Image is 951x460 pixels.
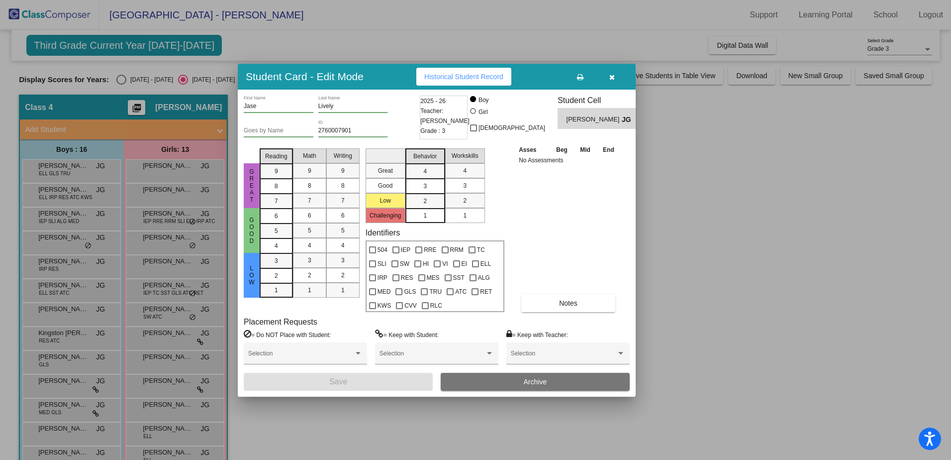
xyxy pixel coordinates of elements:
span: 7 [341,196,345,205]
span: Behavior [413,152,437,161]
span: 6 [308,211,311,220]
th: Mid [574,144,596,155]
span: 8 [308,181,311,190]
span: Good [247,217,256,244]
span: 6 [341,211,345,220]
span: TRU [429,286,442,298]
span: 4 [423,167,427,176]
td: No Assessments [516,155,621,165]
span: Grade : 3 [420,126,445,136]
span: HI [423,258,429,270]
span: 9 [308,166,311,175]
span: 2 [275,271,278,280]
label: Identifiers [366,228,400,237]
span: VI [442,258,448,270]
span: 3 [463,181,467,190]
span: 3 [308,256,311,265]
span: Archive [524,378,547,386]
span: 5 [308,226,311,235]
span: Notes [559,299,577,307]
span: 6 [275,212,278,221]
span: Great [247,168,256,203]
span: GLS [404,286,416,298]
label: = Do NOT Place with Student: [244,330,331,340]
button: Notes [521,294,615,312]
span: 4 [275,241,278,250]
span: ELL [480,258,491,270]
span: MES [427,272,440,284]
span: 1 [463,211,467,220]
input: goes by name [244,127,313,134]
span: [DEMOGRAPHIC_DATA] [478,122,545,134]
span: 9 [275,167,278,176]
span: 7 [308,196,311,205]
button: Save [244,373,433,391]
span: 2 [341,271,345,280]
span: 4 [308,241,311,250]
th: Beg [550,144,573,155]
span: SLI [378,258,386,270]
span: 1 [275,286,278,295]
input: Enter ID [318,127,388,134]
span: JG [622,115,636,125]
span: TC [477,244,485,256]
span: 5 [341,226,345,235]
span: SST [453,272,465,284]
span: 1 [423,211,427,220]
span: 2 [423,197,427,206]
h3: Student Cell [558,96,644,105]
span: 3 [341,256,345,265]
span: Reading [265,152,287,161]
th: End [596,144,620,155]
label: Placement Requests [244,317,317,327]
div: Girl [478,108,488,116]
span: IEP [401,244,410,256]
span: 4 [341,241,345,250]
span: IRP [378,272,387,284]
span: 1 [341,286,345,295]
span: 9 [341,166,345,175]
span: CVV [404,300,417,312]
span: RES [401,272,413,284]
span: Save [329,377,347,386]
span: 8 [341,181,345,190]
span: 4 [463,166,467,175]
span: Low [247,265,256,286]
span: Historical Student Record [424,73,503,81]
span: 8 [275,182,278,191]
span: ALG [478,272,490,284]
th: Asses [516,144,550,155]
span: 3 [423,182,427,191]
span: 3 [275,256,278,265]
span: 7 [275,197,278,206]
span: RRM [450,244,464,256]
div: Boy [478,96,489,105]
h3: Student Card - Edit Mode [246,70,364,83]
span: 2 [463,196,467,205]
span: SW [400,258,409,270]
span: RRE [424,244,436,256]
span: Teacher: [PERSON_NAME] [420,106,470,126]
span: 5 [275,227,278,235]
span: Writing [334,151,352,160]
span: Math [303,151,316,160]
span: RLC [430,300,442,312]
span: [PERSON_NAME] [567,115,622,125]
span: KWS [378,300,391,312]
label: = Keep with Student: [375,330,439,340]
span: 2025 - 26 [420,96,446,106]
span: 1 [308,286,311,295]
span: EI [462,258,467,270]
label: = Keep with Teacher: [506,330,568,340]
span: RET [480,286,492,298]
span: Workskills [452,151,478,160]
span: MED [378,286,391,298]
span: ATC [455,286,467,298]
button: Archive [441,373,630,391]
span: 2 [308,271,311,280]
span: 504 [378,244,387,256]
button: Historical Student Record [416,68,511,86]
